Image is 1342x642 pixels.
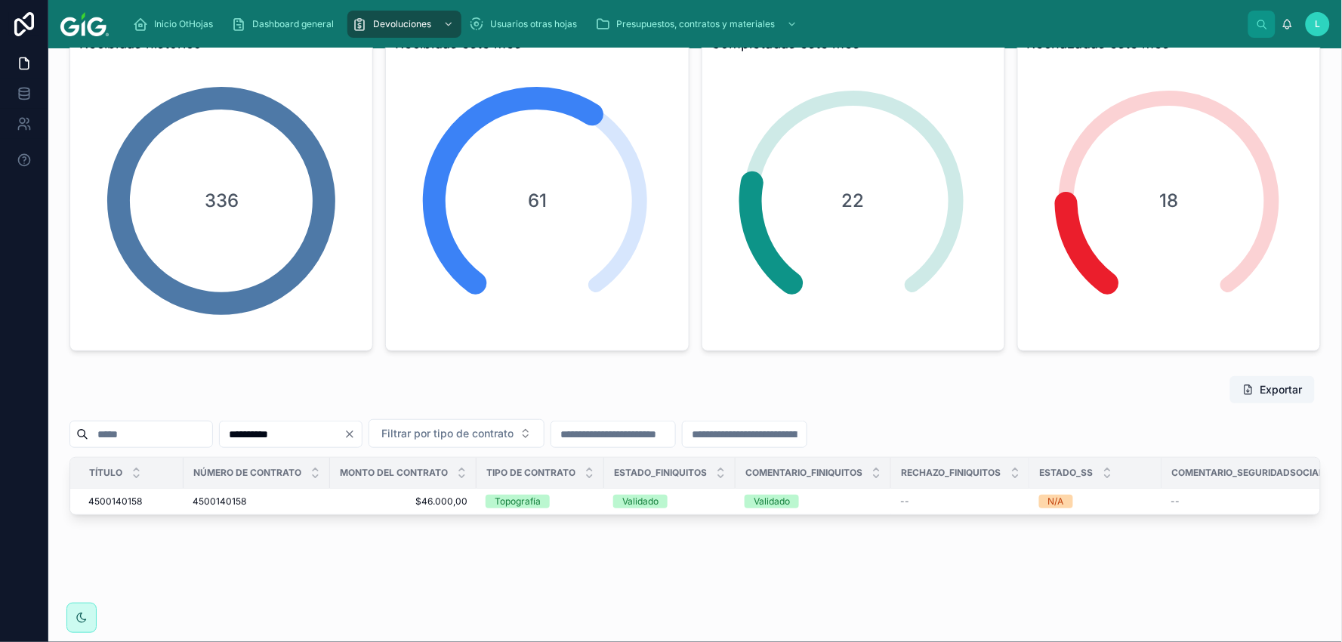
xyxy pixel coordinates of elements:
[347,11,461,38] a: Devoluciones
[591,11,805,38] a: Presupuestos, contratos y materiales
[128,11,224,38] a: Inicio OtHojas
[381,426,514,441] span: Filtrar por tipo de contrato
[614,467,707,479] span: Estado_Finiquitos
[344,428,362,440] button: Clear
[121,8,1248,41] div: scrollable content
[227,11,344,38] a: Dashboard general
[495,495,541,508] div: Topografía
[745,467,862,479] span: Comentario_finiquitos
[369,419,545,448] button: Select Button
[1159,189,1178,213] span: 18
[901,467,1001,479] span: Rechazo_Finiquitos
[340,467,448,479] span: Monto del contrato
[464,11,588,38] a: Usuarios otras hojas
[622,495,659,508] div: Validado
[339,495,467,508] span: $46.000,00
[1316,18,1321,30] span: L
[616,18,775,30] span: Presupuestos, contratos y materiales
[193,467,301,479] span: Número de contrato
[754,495,790,508] div: Validado
[1172,467,1325,479] span: Comentario_SeguridadSocial
[193,495,246,508] span: 4500140158
[486,467,575,479] span: Tipo de contrato
[88,495,142,508] span: 4500140158
[1171,495,1180,508] span: --
[1230,376,1315,403] button: Exportar
[89,467,122,479] span: Título
[252,18,334,30] span: Dashboard general
[1048,495,1064,508] div: N/A
[154,18,213,30] span: Inicio OtHojas
[205,189,239,213] span: 336
[900,495,909,508] span: --
[60,12,109,36] img: App logo
[490,18,577,30] span: Usuarios otras hojas
[1040,467,1094,479] span: Estado_SS
[842,189,865,213] span: 22
[373,18,431,30] span: Devoluciones
[528,189,547,213] span: 61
